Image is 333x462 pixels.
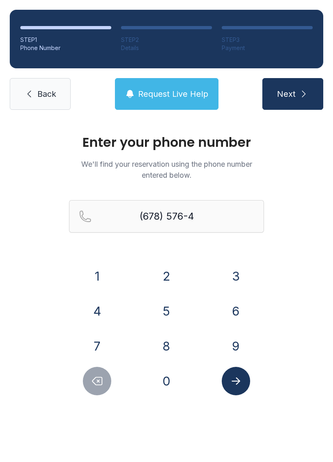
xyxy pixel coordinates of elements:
h1: Enter your phone number [69,136,264,149]
div: STEP 1 [20,36,111,44]
button: 8 [152,332,181,360]
button: 0 [152,367,181,395]
button: 6 [222,297,250,325]
span: Back [37,88,56,100]
div: STEP 2 [121,36,212,44]
div: Details [121,44,212,52]
div: Phone Number [20,44,111,52]
button: Delete number [83,367,111,395]
button: 5 [152,297,181,325]
span: Request Live Help [138,88,208,100]
div: STEP 3 [222,36,313,44]
p: We'll find your reservation using the phone number entered below. [69,159,264,181]
span: Next [277,88,296,100]
button: 2 [152,262,181,290]
button: 7 [83,332,111,360]
button: Submit lookup form [222,367,250,395]
input: Reservation phone number [69,200,264,233]
div: Payment [222,44,313,52]
button: 1 [83,262,111,290]
button: 4 [83,297,111,325]
button: 9 [222,332,250,360]
button: 3 [222,262,250,290]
